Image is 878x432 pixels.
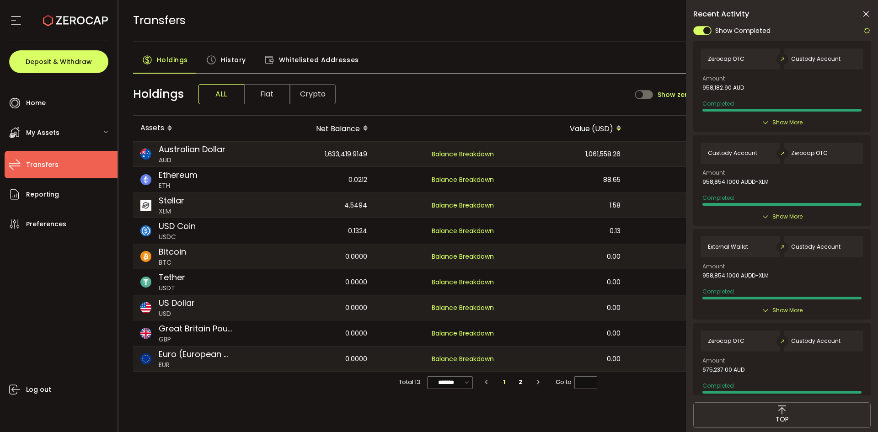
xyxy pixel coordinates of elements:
[399,376,420,389] span: Total 13
[432,277,494,288] span: Balance Breakdown
[159,232,196,242] span: USDC
[249,218,375,244] div: 0.1324
[708,56,744,62] span: Zerocap OTC
[26,158,59,171] span: Transfers
[159,360,233,370] span: EUR
[26,126,59,139] span: My Assets
[249,193,375,218] div: 4.5494
[502,244,628,269] div: 0.00
[432,251,494,262] span: Balance Breakdown
[159,271,185,283] span: Tether
[502,121,629,136] div: Value (USD)
[140,174,151,185] img: eth_portfolio.svg
[140,353,151,364] img: eur_portfolio.svg
[157,51,188,69] span: Holdings
[693,11,749,18] span: Recent Activity
[133,85,184,103] span: Holdings
[432,303,494,313] span: Balance Breakdown
[432,149,494,159] span: Balance Breakdown
[502,295,628,320] div: 0.00
[249,347,375,371] div: 0.0000
[133,121,249,136] div: Assets
[221,51,246,69] span: History
[249,269,375,295] div: 0.0000
[702,170,725,176] span: Amount
[159,309,195,319] span: USD
[159,245,186,258] span: Bitcoin
[702,382,734,389] span: Completed
[502,320,628,346] div: 0.00
[702,179,769,185] span: 958,854.1000 AUDD-XLM
[159,143,225,155] span: Australian Dollar
[791,56,841,62] span: Custody Account
[159,155,225,165] span: AUD
[556,376,597,389] span: Go to
[708,338,744,344] span: Zerocap OTC
[432,226,494,235] span: Balance Breakdown
[159,194,184,207] span: Stellar
[502,193,628,218] div: 1.58
[198,84,244,104] span: ALL
[140,302,151,313] img: usd_portfolio.svg
[432,175,494,184] span: Balance Breakdown
[708,150,757,156] span: Custody Account
[159,297,195,309] span: US Dollar
[26,96,46,110] span: Home
[702,76,725,81] span: Amount
[702,194,734,202] span: Completed
[702,272,769,279] span: 958,854.1000 AUDD-XLM
[512,376,529,389] li: 2
[658,91,722,98] span: Show zero balance
[702,367,744,373] span: 675,237.00 AUD
[432,328,494,339] span: Balance Breakdown
[290,84,336,104] span: Crypto
[133,12,186,28] span: Transfers
[140,251,151,262] img: btc_portfolio.svg
[502,347,628,371] div: 0.00
[776,415,789,424] span: TOP
[249,295,375,320] div: 0.0000
[832,388,878,432] iframe: Chat Widget
[702,85,744,91] span: 958,182.90 AUD
[279,51,359,69] span: Whitelisted Addresses
[702,100,734,107] span: Completed
[249,244,375,269] div: 0.0000
[159,181,198,191] span: ETH
[140,149,151,160] img: aud_portfolio.svg
[772,212,803,221] span: Show More
[159,322,233,335] span: Great Britain Pound
[140,200,151,211] img: xlm_portfolio.png
[249,167,375,192] div: 0.0212
[159,220,196,232] span: USD Coin
[432,201,494,210] span: Balance Breakdown
[159,207,184,216] span: XLM
[159,283,185,293] span: USDT
[772,306,803,315] span: Show More
[140,225,151,236] img: usdc_portfolio.svg
[249,121,375,136] div: Net Balance
[159,335,233,344] span: GBP
[702,358,725,363] span: Amount
[772,118,803,127] span: Show More
[159,169,198,181] span: Ethereum
[708,244,748,250] span: External Wallet
[502,142,628,166] div: 1,061,558.26
[26,218,66,231] span: Preferences
[159,258,186,267] span: BTC
[496,376,513,389] li: 1
[249,142,375,166] div: 1,633,419.9149
[702,264,725,269] span: Amount
[9,50,108,73] button: Deposit & Withdraw
[791,338,841,344] span: Custody Account
[702,288,734,295] span: Completed
[26,383,51,396] span: Log out
[140,277,151,288] img: usdt_portfolio.svg
[791,244,841,250] span: Custody Account
[502,167,628,192] div: 88.65
[432,354,494,364] span: Balance Breakdown
[26,59,92,65] span: Deposit & Withdraw
[140,328,151,339] img: gbp_portfolio.svg
[791,150,828,156] span: Zerocap OTC
[159,348,233,360] span: Euro (European Monetary Unit)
